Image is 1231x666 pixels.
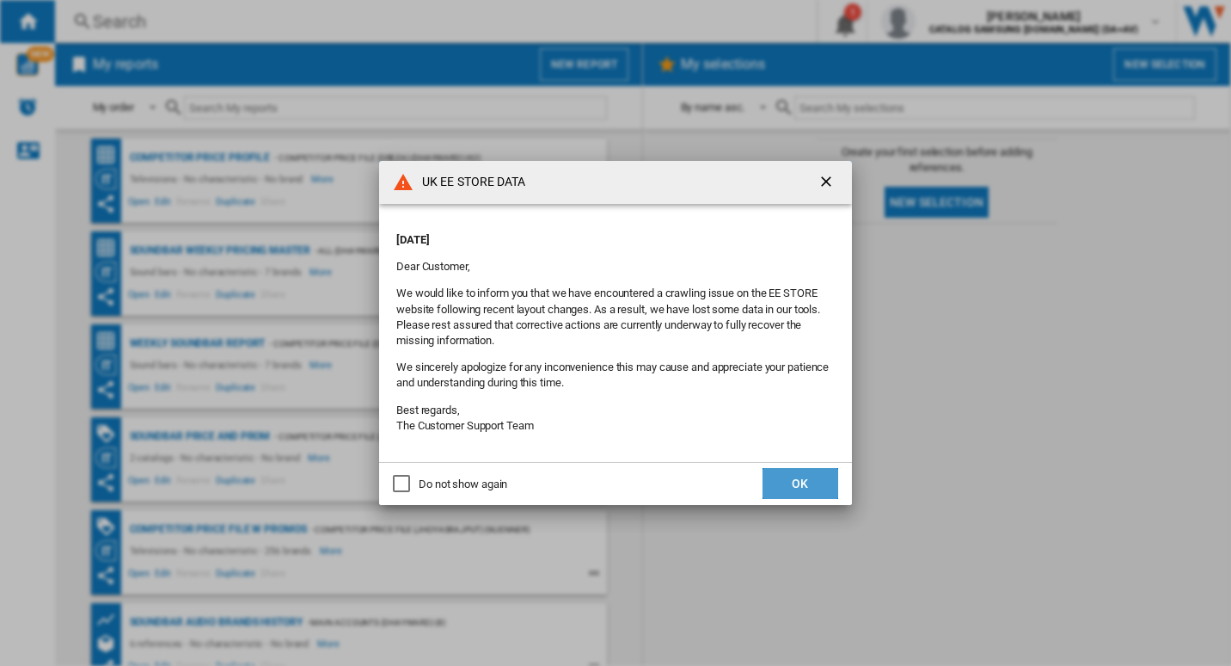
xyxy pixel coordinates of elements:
p: We would like to inform you that we have encountered a crawling issue on the EE STORE website fol... [396,286,835,348]
ng-md-icon: getI18NText('BUTTONS.CLOSE_DIALOG') [818,173,838,194]
p: Best regards, The Customer Support Team [396,403,835,434]
strong: [DATE] [396,233,429,246]
button: OK [762,468,838,499]
h4: UK EE STORE DATA [413,174,526,191]
p: We sincerely apologize for any inconvenience this may cause and appreciate your patience and unde... [396,360,835,391]
p: Dear Customer, [396,259,835,274]
button: getI18NText('BUTTONS.CLOSE_DIALOG') [811,165,845,200]
div: Do not show again [419,477,507,492]
md-checkbox: Do not show again [393,476,507,492]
